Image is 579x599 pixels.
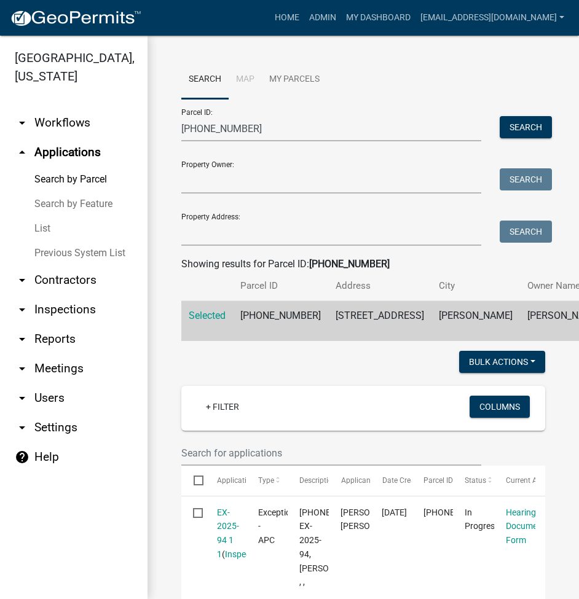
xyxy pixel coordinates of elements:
span: 001-117-004, EX-2025-94, MARCELLA MANNS, , , [299,507,374,587]
div: ( ) [217,506,235,562]
button: Search [500,116,552,138]
datatable-header-cell: Current Activity [494,466,535,495]
a: Admin [304,6,341,29]
i: arrow_drop_down [15,361,30,376]
a: [EMAIL_ADDRESS][DOMAIN_NAME] [416,6,569,29]
i: arrow_drop_down [15,302,30,317]
span: Description [299,476,337,485]
td: [STREET_ADDRESS] [328,301,431,342]
i: arrow_drop_down [15,115,30,130]
th: Address [328,272,431,300]
span: Type [258,476,274,485]
span: Current Activity [506,476,557,485]
a: Hearing Document Form [506,507,545,546]
span: Exception - APC [258,507,296,546]
strong: [PHONE_NUMBER] [309,258,390,270]
span: Lee Ann Taylor [341,507,406,531]
i: arrow_drop_down [15,332,30,346]
datatable-header-cell: Select [181,466,205,495]
span: Date Created [382,476,425,485]
i: arrow_drop_down [15,420,30,435]
a: Inspections [225,549,269,559]
span: Parcel ID [423,476,453,485]
i: help [15,450,30,464]
a: Search [181,60,229,100]
button: Search [500,221,552,243]
div: Showing results for Parcel ID: [181,257,545,272]
datatable-header-cell: Application Number [205,466,246,495]
td: [PHONE_NUMBER] [233,301,328,342]
span: In Progress [465,507,499,531]
a: Home [270,6,304,29]
datatable-header-cell: Applicant [329,466,370,495]
span: Status [465,476,486,485]
button: Search [500,168,552,190]
i: arrow_drop_up [15,145,30,160]
span: Applicant [341,476,372,485]
button: Columns [470,396,530,418]
i: arrow_drop_down [15,273,30,288]
datatable-header-cell: Parcel ID [411,466,452,495]
a: EX-2025-94 1 1 [217,507,239,559]
th: City [431,272,520,300]
a: My Dashboard [341,6,416,29]
th: Parcel ID [233,272,328,300]
span: 001-117-004 [423,507,496,517]
span: Application Number [217,476,284,485]
button: Bulk Actions [459,351,545,373]
a: Selected [189,310,226,321]
i: arrow_drop_down [15,391,30,405]
td: [PERSON_NAME] [431,301,520,342]
span: 08/12/2025 [382,507,407,517]
input: Search for applications [181,440,481,466]
datatable-header-cell: Date Created [370,466,411,495]
datatable-header-cell: Type [246,466,288,495]
datatable-header-cell: Description [288,466,329,495]
a: My Parcels [262,60,327,100]
a: + Filter [196,396,249,418]
datatable-header-cell: Status [453,466,494,495]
